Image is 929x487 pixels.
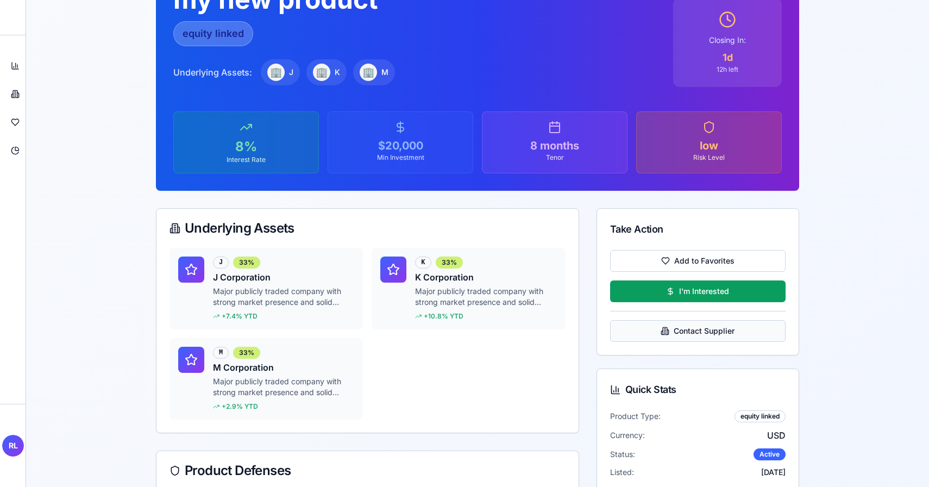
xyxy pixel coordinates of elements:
div: Min Investment [337,153,464,162]
div: 33% [436,257,463,269]
span: USD [767,429,786,442]
span: M [381,67,388,78]
p: Major publicly traded company with strong market presence and solid fundamentals. [213,376,354,398]
div: 8% [183,138,310,155]
div: Take Action [610,222,786,237]
div: Active [754,448,786,460]
button: I'm Interested [610,280,786,302]
div: 🏢 [360,64,377,81]
h4: J Corporation [213,271,354,284]
div: J [213,257,229,269]
span: + 2.9 % YTD [222,402,258,411]
span: J [289,67,293,78]
div: Closing In: [686,35,769,46]
button: Contact Supplier [610,320,786,342]
div: 33% [233,347,260,359]
div: K [415,257,431,269]
div: $20,000 [337,138,464,153]
div: low [645,138,773,153]
span: Underlying Assets: [173,66,252,79]
div: 12 h left [686,65,769,74]
h4: K Corporation [415,271,556,284]
div: Tenor [491,153,618,162]
div: Product Defenses [170,464,566,477]
div: equity linked [173,21,253,46]
span: Status: [610,449,635,460]
p: Major publicly traded company with strong market presence and solid fundamentals. [213,286,354,308]
div: 33% [233,257,260,269]
span: Product Type: [610,411,661,422]
span: RL [2,435,24,457]
span: Currency: [610,430,645,441]
p: Major publicly traded company with strong market presence and solid fundamentals. [415,286,556,308]
div: Quick Stats [610,382,786,397]
div: 1 d [686,50,769,65]
button: RL [2,422,23,470]
span: + 10.8 % YTD [424,312,463,321]
span: + 7.4 % YTD [222,312,258,321]
span: Listed: [610,467,634,478]
div: 🏢 [267,64,285,81]
span: K [335,67,340,78]
div: Underlying Assets [170,222,566,235]
div: Risk Level [645,153,773,162]
div: 🏢 [313,64,330,81]
div: M [213,347,229,359]
div: Interest Rate [183,155,310,164]
div: 8 months [491,138,618,153]
h4: M Corporation [213,361,354,374]
span: [DATE] [761,467,786,478]
button: Add to Favorites [610,250,786,272]
div: equity linked [735,410,786,422]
